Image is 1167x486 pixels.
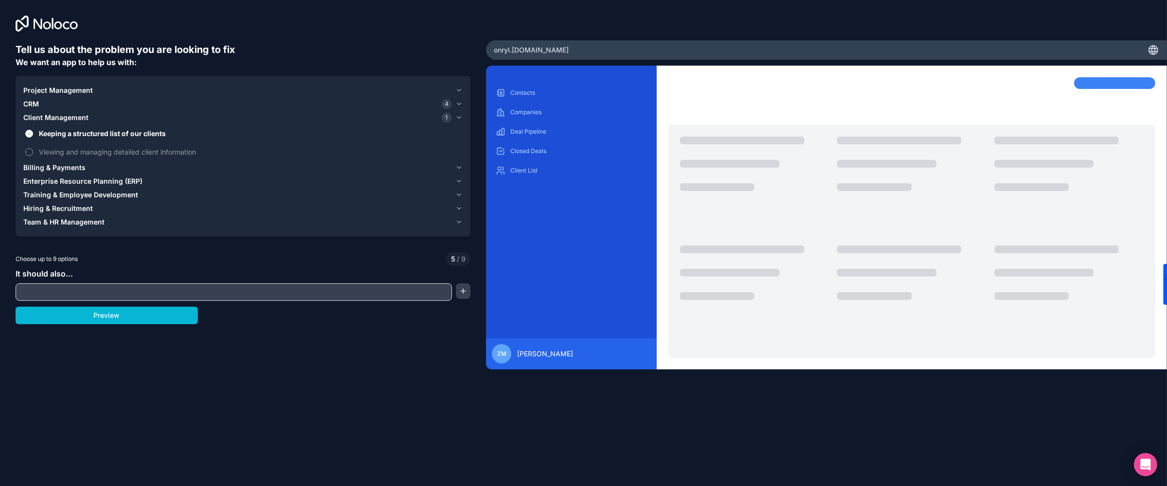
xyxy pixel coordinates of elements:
span: Keeping a structured list of our clients [39,128,461,139]
p: Deal Pipeline [510,128,646,136]
span: onryl .[DOMAIN_NAME] [494,45,569,55]
button: Billing & Payments [23,161,463,174]
span: 5 [451,254,455,264]
span: CRM [23,99,39,109]
button: Training & Employee Development [23,188,463,202]
span: Billing & Payments [23,163,86,173]
span: Hiring & Recruitment [23,204,93,213]
div: Open Intercom Messenger [1134,453,1157,476]
p: Companies [510,108,646,116]
button: Hiring & Recruitment [23,202,463,215]
div: scrollable content [494,85,648,330]
button: Keeping a structured list of our clients [25,130,33,138]
button: Viewing and managing detailed client information [25,148,33,156]
p: Closed Deals [510,147,646,155]
span: Team & HR Management [23,217,105,227]
span: 1 [442,113,452,122]
span: 9 [455,254,466,264]
button: Client Management1 [23,111,463,124]
button: Project Management [23,84,463,97]
span: / [457,255,459,263]
span: Project Management [23,86,93,95]
span: It should also... [16,269,73,278]
span: 4 [442,99,452,109]
span: We want an app to help us with: [16,57,137,67]
span: Enterprise Resource Planning (ERP) [23,176,142,186]
button: Team & HR Management [23,215,463,229]
p: Client List [510,167,646,174]
button: Enterprise Resource Planning (ERP) [23,174,463,188]
span: ZM [497,350,506,358]
h6: Tell us about the problem you are looking to fix [16,43,470,56]
div: Client Management1 [23,124,463,161]
span: Client Management [23,113,88,122]
span: Viewing and managing detailed client information [39,147,461,157]
span: [PERSON_NAME] [517,349,573,359]
p: Contacts [510,89,646,97]
span: Choose up to 9 options [16,255,78,263]
button: Preview [16,307,198,324]
button: CRM4 [23,97,463,111]
span: Training & Employee Development [23,190,138,200]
